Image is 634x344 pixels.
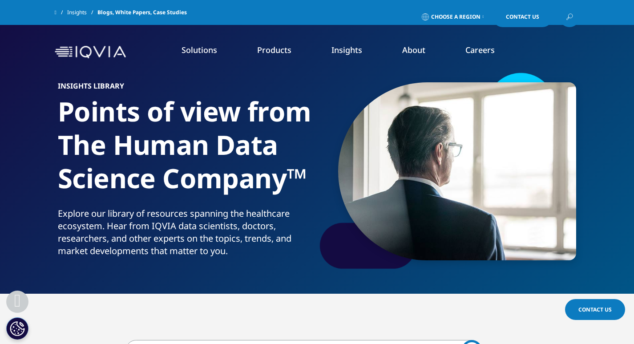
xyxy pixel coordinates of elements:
a: Contact Us [493,7,553,27]
p: Explore our library of resources spanning the healthcare ecosystem. Hear from IQVIA data scientis... [58,207,314,263]
img: IQVIA Healthcare Information Technology and Pharma Clinical Research Company [55,46,126,59]
span: Contact Us [506,14,539,20]
img: gettyimages-994519422-900px.jpg [338,82,576,260]
a: Careers [465,45,495,55]
a: Insights [331,45,362,55]
h1: Points of view from The Human Data Science Company™ [58,95,314,207]
span: Choose a Region [431,13,481,20]
button: Cookies Settings [6,317,28,340]
a: Contact Us [565,299,625,320]
a: Products [257,45,291,55]
span: Contact Us [578,306,612,313]
a: Solutions [182,45,217,55]
h6: Insights Library [58,82,314,95]
nav: Primary [129,31,580,73]
a: About [402,45,425,55]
